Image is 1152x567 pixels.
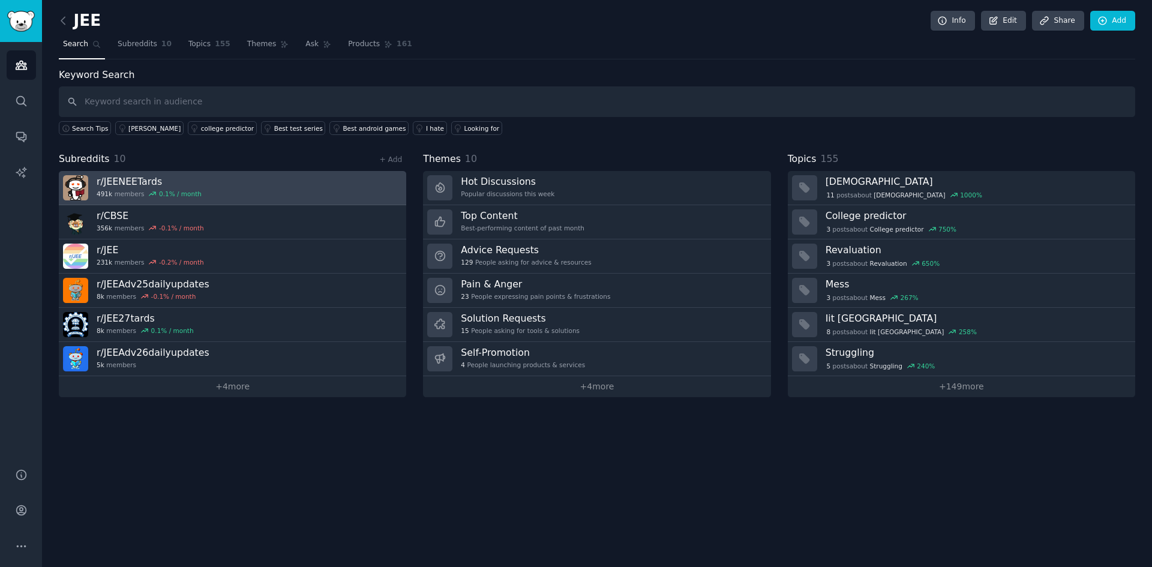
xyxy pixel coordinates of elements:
button: Search Tips [59,121,111,135]
div: members [97,292,209,301]
div: Popular discussions this week [461,190,554,198]
a: r/JEENEETards491kmembers0.1% / month [59,171,406,205]
span: Products [348,39,380,50]
span: Ask [305,39,319,50]
a: [DEMOGRAPHIC_DATA]11postsabout[DEMOGRAPHIC_DATA]1000% [788,171,1135,205]
h3: Pain & Anger [461,278,610,290]
a: Search [59,35,105,59]
a: Products161 [344,35,416,59]
span: 5 [826,362,830,370]
img: JEENEETards [63,175,88,200]
span: College predictor [870,225,924,233]
h3: r/ JEE [97,244,204,256]
div: -0.1 % / month [151,292,196,301]
a: r/CBSE356kmembers-0.1% / month [59,205,406,239]
div: -0.2 % / month [159,258,204,266]
h3: [DEMOGRAPHIC_DATA] [826,175,1127,188]
a: r/JEEAdv25dailyupdates8kmembers-0.1% / month [59,274,406,308]
span: Search Tips [72,124,109,133]
div: Looking for [464,124,500,133]
a: college predictor [188,121,257,135]
a: + Add [379,155,402,164]
div: post s about [826,190,983,200]
span: 155 [215,39,230,50]
a: Subreddits10 [113,35,176,59]
h3: Solution Requests [461,312,580,325]
div: members [97,326,194,335]
span: 356k [97,224,112,232]
span: 3 [826,293,830,302]
label: Keyword Search [59,69,134,80]
div: [PERSON_NAME] [128,124,181,133]
a: Info [931,11,975,31]
span: Revaluation [870,259,907,268]
img: JEEAdv25dailyupdates [63,278,88,303]
a: Revaluation3postsaboutRevaluation650% [788,239,1135,274]
a: Self-Promotion4People launching products & services [423,342,770,376]
span: 10 [161,39,172,50]
div: Best android games [343,124,406,133]
span: Mess [870,293,886,302]
a: +4more [423,376,770,397]
h3: Revaluation [826,244,1127,256]
span: 5k [97,361,104,369]
div: I hate [426,124,444,133]
a: Advice Requests129People asking for advice & resources [423,239,770,274]
a: Struggling5postsaboutStruggling240% [788,342,1135,376]
h3: r/ CBSE [97,209,204,222]
div: members [97,361,209,369]
div: People expressing pain points & frustrations [461,292,610,301]
div: 267 % [901,293,919,302]
span: 8k [97,292,104,301]
div: Best-performing content of past month [461,224,584,232]
div: members [97,258,204,266]
img: CBSE [63,209,88,235]
span: 23 [461,292,469,301]
a: Solution Requests15People asking for tools & solutions [423,308,770,342]
span: Search [63,39,88,50]
span: 231k [97,258,112,266]
a: Topics155 [184,35,235,59]
div: 650 % [922,259,940,268]
a: Mess3postsaboutMess267% [788,274,1135,308]
a: Hot DiscussionsPopular discussions this week [423,171,770,205]
a: Looking for [451,121,502,135]
span: Struggling [870,362,902,370]
a: Add [1090,11,1135,31]
span: 3 [826,225,830,233]
span: 4 [461,361,465,369]
h3: Hot Discussions [461,175,554,188]
span: 11 [826,191,834,199]
img: JEE27tards [63,312,88,337]
a: Share [1032,11,1084,31]
a: Ask [301,35,335,59]
img: JEEAdv26dailyupdates [63,346,88,371]
span: 15 [461,326,469,335]
a: Best test series [261,121,326,135]
span: Topics [188,39,211,50]
div: People launching products & services [461,361,585,369]
img: JEE [63,244,88,269]
div: 0.1 % / month [159,190,202,198]
div: members [97,224,204,232]
input: Keyword search in audience [59,86,1135,117]
div: post s about [826,224,958,235]
div: 750 % [938,225,956,233]
h2: JEE [59,11,101,31]
span: 491k [97,190,112,198]
a: Edit [981,11,1026,31]
h3: Top Content [461,209,584,222]
div: college predictor [201,124,254,133]
div: 240 % [917,362,935,370]
div: -0.1 % / month [159,224,204,232]
a: +4more [59,376,406,397]
div: members [97,190,202,198]
span: Themes [247,39,277,50]
a: [PERSON_NAME] [115,121,184,135]
span: 10 [465,153,477,164]
div: 258 % [959,328,977,336]
h3: Advice Requests [461,244,591,256]
div: post s about [826,258,941,269]
h3: r/ JEEAdv25dailyupdates [97,278,209,290]
h3: Iit [GEOGRAPHIC_DATA] [826,312,1127,325]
